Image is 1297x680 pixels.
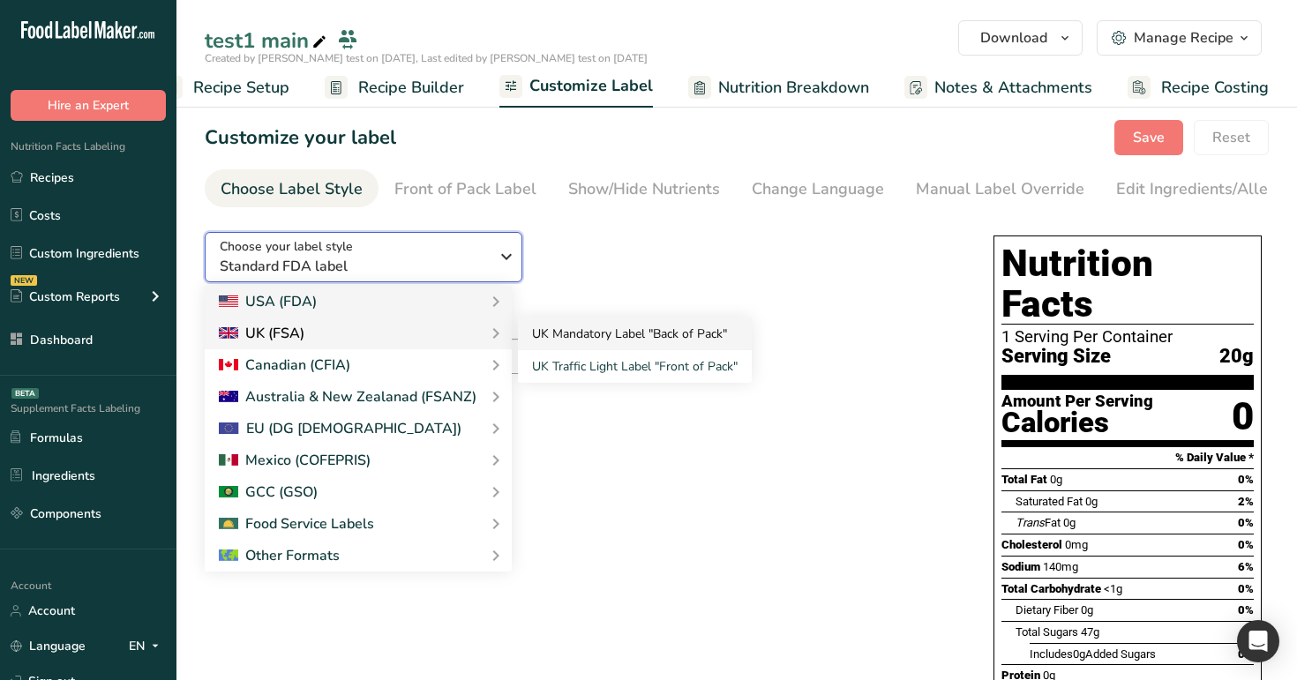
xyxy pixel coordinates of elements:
span: Download [980,27,1047,49]
span: Dietary Fiber [1016,603,1078,616]
div: Custom Reports [11,288,120,306]
span: 140mg [1043,560,1078,573]
div: Front of Pack Label [394,177,536,201]
a: Language [11,631,86,661]
div: Show/Hide Nutrients [568,177,720,201]
span: 0mg [1065,538,1088,551]
div: Calories [1001,410,1153,436]
span: 0g [1063,516,1076,529]
span: 0g [1081,603,1093,616]
div: Other Formats [219,545,340,566]
span: 20g [1219,346,1254,368]
span: 0% [1238,538,1254,551]
a: UK Traffic Light Label "Front of Pack" [518,350,752,383]
span: Fat [1016,516,1061,529]
div: Open Intercom Messenger [1237,620,1279,662]
span: 6% [1238,560,1254,573]
div: 0 [1232,393,1254,440]
span: 47g [1081,625,1099,639]
span: Saturated Fat [1016,495,1083,508]
span: Recipe Builder [358,76,464,100]
div: EN [129,636,166,657]
img: 2Q== [219,486,238,498]
span: 0g [1073,647,1085,661]
div: USA (FDA) [219,291,317,312]
a: Recipe Setup [160,68,289,108]
button: Hire an Expert [11,90,166,121]
span: Total Sugars [1016,625,1078,639]
a: Recipe Builder [325,68,464,108]
span: Recipe Setup [193,76,289,100]
span: Cholesterol [1001,538,1062,551]
span: Total Fat [1001,473,1047,486]
a: Nutrition Breakdown [688,68,869,108]
span: Standard FDA label [220,256,489,277]
span: 0% [1238,473,1254,486]
span: 0% [1238,603,1254,616]
h1: Customize your label [205,123,396,153]
span: Serving Size [1001,346,1111,368]
span: 2% [1238,495,1254,508]
div: test1 main [205,25,330,56]
h1: Nutrition Facts [1001,243,1254,325]
div: Mexico (COFEPRIS) [219,450,371,471]
div: Change Language [752,177,884,201]
a: Customize Label [499,66,653,108]
span: Customize Label [529,74,653,98]
section: % Daily Value * [1001,447,1254,468]
a: Notes & Attachments [904,68,1092,108]
span: Created by [PERSON_NAME] test on [DATE], Last edited by [PERSON_NAME] test on [DATE] [205,51,648,65]
span: Notes & Attachments [934,76,1092,100]
span: Total Carbohydrate [1001,582,1101,595]
div: GCC (GSO) [219,482,318,503]
span: 0% [1238,582,1254,595]
span: Reset [1212,127,1250,148]
div: NEW [11,275,37,286]
div: UK (FSA) [219,323,304,344]
div: Choose Label Style [221,177,363,201]
button: Download [958,20,1083,56]
button: Reset [1194,120,1269,155]
a: Recipe Costing [1128,68,1269,108]
span: Includes Added Sugars [1030,647,1156,661]
div: EU (DG [DEMOGRAPHIC_DATA]) [219,418,461,439]
span: 0% [1238,516,1254,529]
button: Choose your label style Standard FDA label [205,232,522,282]
div: BETA [11,388,39,399]
button: Save [1114,120,1183,155]
a: UK Mandatory Label "Back of Pack" [518,318,752,350]
span: 0g [1050,473,1062,486]
span: 0g [1085,495,1098,508]
span: <1g [1104,582,1122,595]
div: Canadian (CFIA) [219,355,350,376]
span: Choose your label style [220,237,353,256]
div: Australia & New Zealanad (FSANZ) [219,386,476,407]
div: Manage Recipe [1134,27,1233,49]
div: Food Service Labels [219,513,374,534]
div: Manual Label Override [916,177,1084,201]
i: Trans [1016,516,1045,529]
span: Sodium [1001,560,1040,573]
span: Save [1133,127,1165,148]
button: Manage Recipe [1097,20,1262,56]
span: Nutrition Breakdown [718,76,869,100]
div: Amount Per Serving [1001,393,1153,410]
span: Recipe Costing [1161,76,1269,100]
div: 1 Serving Per Container [1001,328,1254,346]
